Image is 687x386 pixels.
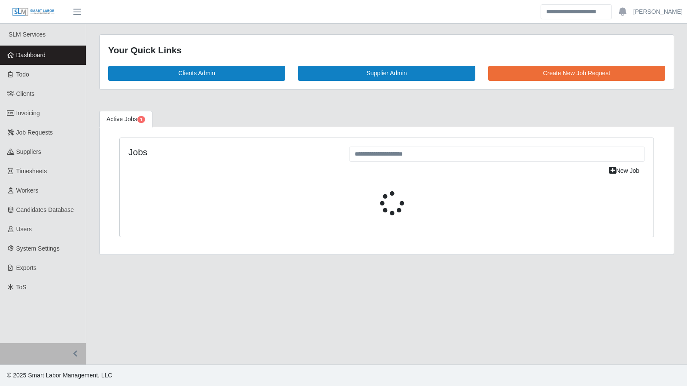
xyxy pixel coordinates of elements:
a: [PERSON_NAME] [633,7,683,16]
span: SLM Services [9,31,46,38]
span: Candidates Database [16,206,74,213]
a: Create New Job Request [488,66,665,81]
h4: Jobs [128,147,336,157]
span: ToS [16,284,27,291]
span: Exports [16,264,36,271]
a: Active Jobs [99,111,152,128]
span: Timesheets [16,168,47,175]
span: Suppliers [16,148,41,155]
span: Workers [16,187,39,194]
a: Clients Admin [108,66,285,81]
span: Clients [16,90,35,97]
div: Your Quick Links [108,43,665,57]
span: Job Requests [16,129,53,136]
span: Pending Jobs [137,116,145,123]
span: System Settings [16,245,60,252]
a: Supplier Admin [298,66,475,81]
span: Invoicing [16,110,40,116]
img: SLM Logo [12,7,55,17]
span: Dashboard [16,52,46,58]
span: Todo [16,71,29,78]
a: New Job [604,163,645,178]
span: © 2025 Smart Labor Management, LLC [7,372,112,379]
input: Search [541,4,612,19]
span: Users [16,226,32,233]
